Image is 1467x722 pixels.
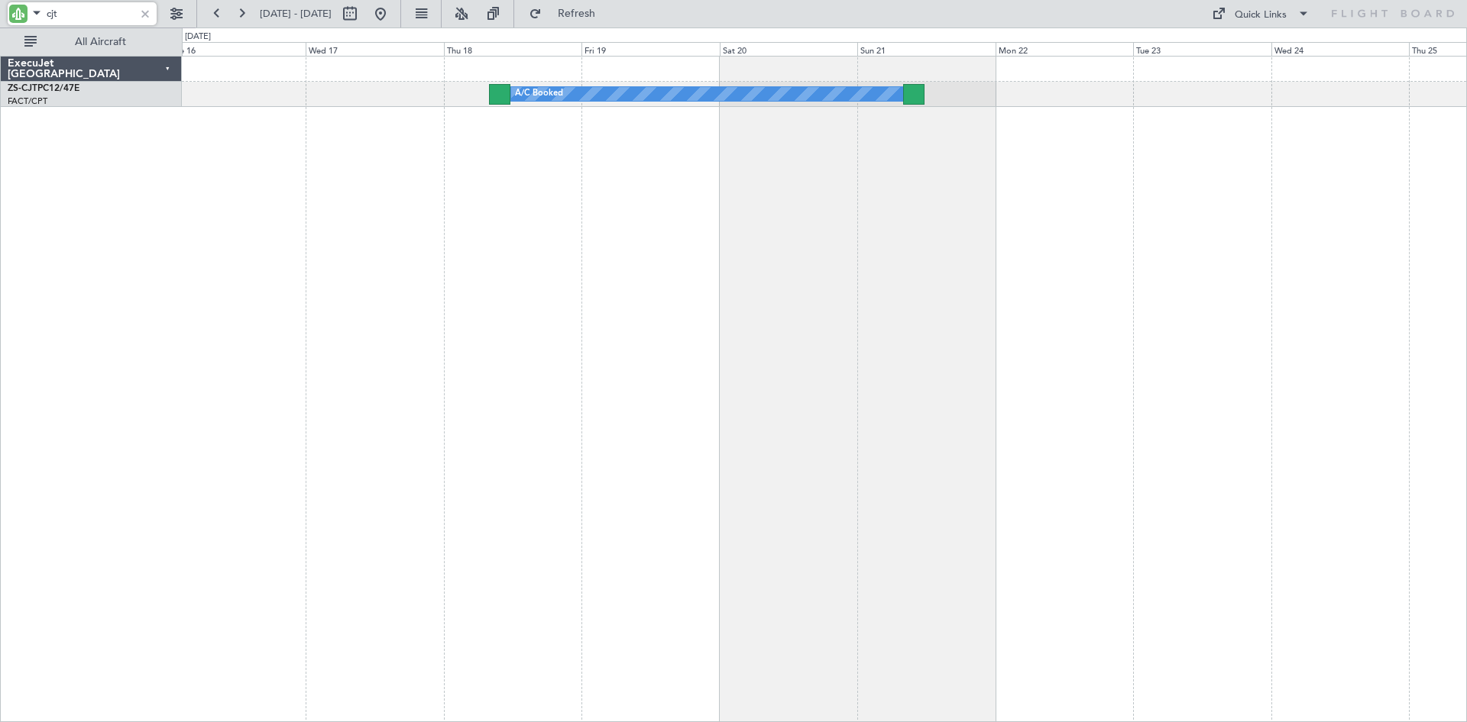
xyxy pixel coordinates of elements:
input: A/C (Reg. or Type) [47,2,134,25]
span: Refresh [545,8,609,19]
div: A/C Booked [515,83,563,105]
div: Quick Links [1235,8,1287,23]
button: Quick Links [1204,2,1317,26]
span: [DATE] - [DATE] [260,7,332,21]
div: Wed 17 [306,42,443,56]
a: ZS-CJTPC12/47E [8,84,79,93]
button: All Aircraft [17,30,166,54]
span: ZS-CJT [8,84,37,93]
div: Wed 24 [1271,42,1409,56]
div: Tue 23 [1133,42,1271,56]
div: Thu 18 [444,42,581,56]
div: Tue 16 [168,42,306,56]
span: All Aircraft [40,37,161,47]
div: Mon 22 [996,42,1133,56]
div: [DATE] [185,31,211,44]
div: Sat 20 [720,42,857,56]
div: Fri 19 [581,42,719,56]
button: Refresh [522,2,614,26]
div: Sun 21 [857,42,995,56]
a: FACT/CPT [8,96,47,107]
